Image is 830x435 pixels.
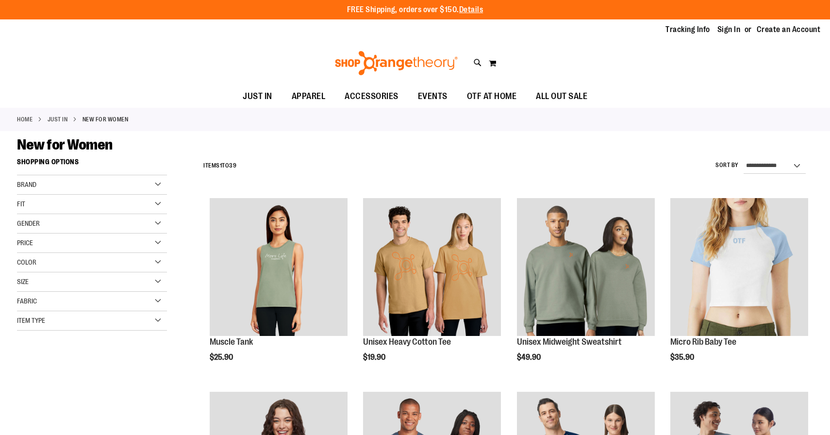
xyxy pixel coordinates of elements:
[292,85,326,107] span: APPAREL
[17,181,36,188] span: Brand
[203,158,236,173] h2: Items to
[17,136,113,153] span: New for Women
[220,162,222,169] span: 1
[48,115,68,124] a: JUST IN
[418,85,448,107] span: EVENTS
[717,24,741,35] a: Sign In
[665,24,710,35] a: Tracking Info
[715,161,739,169] label: Sort By
[83,115,129,124] strong: New for Women
[757,24,821,35] a: Create an Account
[210,198,348,336] img: Muscle Tank
[467,85,517,107] span: OTF AT HOME
[670,198,808,336] img: Micro Rib Baby Tee
[517,198,655,336] img: Unisex Midweight Sweatshirt
[517,198,655,337] a: Unisex Midweight Sweatshirt
[17,278,29,285] span: Size
[17,200,25,208] span: Fit
[517,353,542,362] span: $49.90
[670,353,696,362] span: $35.90
[210,337,253,347] a: Muscle Tank
[670,337,736,347] a: Micro Rib Baby Tee
[345,85,398,107] span: ACCESSORIES
[358,193,506,386] div: product
[363,198,501,337] a: Unisex Heavy Cotton Tee
[665,193,813,386] div: product
[243,85,272,107] span: JUST IN
[17,115,33,124] a: Home
[347,4,483,16] p: FREE Shipping, orders over $150.
[333,51,459,75] img: Shop Orangetheory
[210,353,234,362] span: $25.90
[517,337,622,347] a: Unisex Midweight Sweatshirt
[210,198,348,337] a: Muscle Tank
[363,198,501,336] img: Unisex Heavy Cotton Tee
[17,153,167,175] strong: Shopping Options
[512,193,660,386] div: product
[363,337,451,347] a: Unisex Heavy Cotton Tee
[670,198,808,337] a: Micro Rib Baby Tee
[229,162,236,169] span: 39
[17,239,33,247] span: Price
[459,5,483,14] a: Details
[536,85,587,107] span: ALL OUT SALE
[17,317,45,324] span: Item Type
[17,258,36,266] span: Color
[363,353,387,362] span: $19.90
[17,297,37,305] span: Fabric
[205,193,352,386] div: product
[17,219,40,227] span: Gender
